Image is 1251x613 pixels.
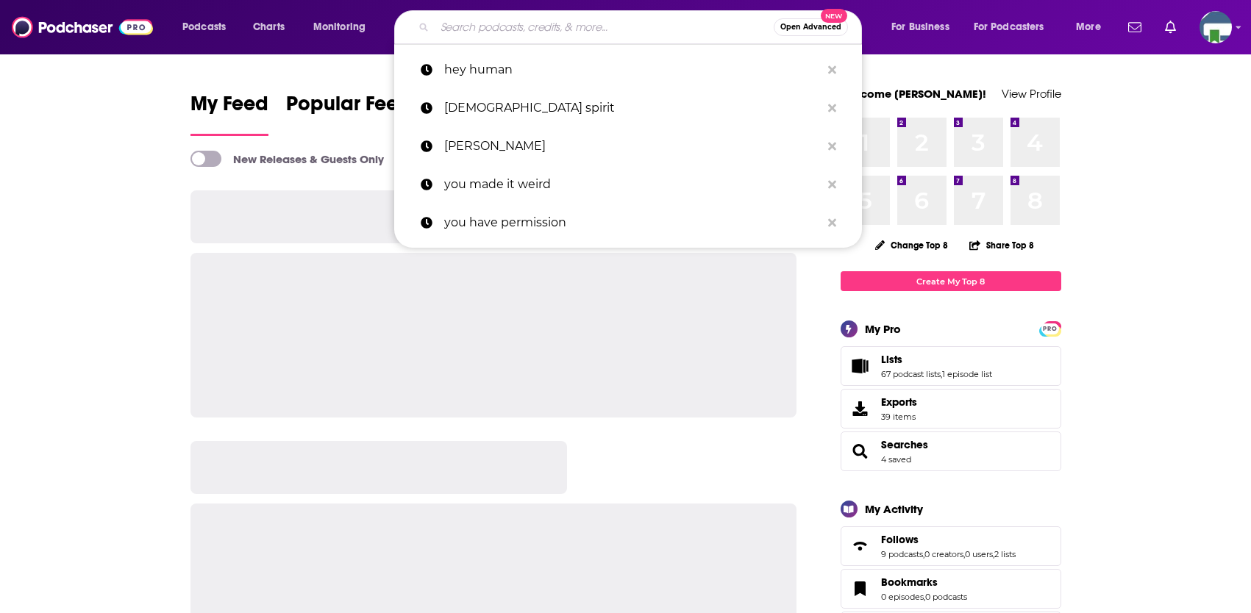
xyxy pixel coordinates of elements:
[881,353,902,366] span: Lists
[881,549,923,559] a: 9 podcasts
[253,17,285,37] span: Charts
[881,438,928,451] a: Searches
[941,369,942,379] span: ,
[1041,323,1059,334] a: PRO
[866,236,958,254] button: Change Top 8
[394,165,862,204] a: you made it weird
[925,592,967,602] a: 0 podcasts
[243,15,293,39] a: Charts
[190,91,268,136] a: My Feed
[841,271,1061,291] a: Create My Top 8
[881,395,917,409] span: Exports
[881,369,941,379] a: 67 podcast lists
[444,89,821,127] p: queer spirit
[846,441,875,462] a: Searches
[846,356,875,376] a: Lists
[394,89,862,127] a: [DEMOGRAPHIC_DATA] spirit
[963,549,965,559] span: ,
[1200,11,1232,43] img: User Profile
[881,592,924,602] a: 0 episodes
[841,431,1061,471] span: Searches
[444,127,821,165] p: aaron abke
[774,18,848,36] button: Open AdvancedNew
[841,569,1061,609] span: Bookmarks
[965,549,993,559] a: 0 users
[182,17,226,37] span: Podcasts
[881,412,917,422] span: 39 items
[190,151,384,167] a: New Releases & Guests Only
[841,526,1061,566] span: Follows
[1122,15,1147,40] a: Show notifications dropdown
[924,549,963,559] a: 0 creators
[865,502,923,516] div: My Activity
[881,576,938,589] span: Bookmarks
[846,578,875,599] a: Bookmarks
[846,536,875,556] a: Follows
[286,91,411,136] a: Popular Feed
[408,10,876,44] div: Search podcasts, credits, & more...
[444,204,821,242] p: you have permission
[881,15,968,39] button: open menu
[313,17,366,37] span: Monitoring
[435,15,774,39] input: Search podcasts, credits, & more...
[881,576,967,589] a: Bookmarks
[1200,11,1232,43] span: Logged in as KCMedia
[444,165,821,204] p: you made it weird
[1200,11,1232,43] button: Show profile menu
[172,15,245,39] button: open menu
[394,51,862,89] a: hey human
[846,398,875,419] span: Exports
[303,15,385,39] button: open menu
[190,91,268,125] span: My Feed
[841,389,1061,429] a: Exports
[444,51,821,89] p: hey human
[924,592,925,602] span: ,
[841,87,986,101] a: Welcome [PERSON_NAME]!
[394,204,862,242] a: you have permission
[286,91,411,125] span: Popular Feed
[780,24,841,31] span: Open Advanced
[942,369,992,379] a: 1 episode list
[881,533,1016,546] a: Follows
[1159,15,1182,40] a: Show notifications dropdown
[881,533,919,546] span: Follows
[993,549,994,559] span: ,
[865,322,901,336] div: My Pro
[1066,15,1119,39] button: open menu
[821,9,847,23] span: New
[12,13,153,41] img: Podchaser - Follow, Share and Rate Podcasts
[923,549,924,559] span: ,
[974,17,1044,37] span: For Podcasters
[841,346,1061,386] span: Lists
[1002,87,1061,101] a: View Profile
[891,17,949,37] span: For Business
[394,127,862,165] a: [PERSON_NAME]
[1076,17,1101,37] span: More
[1041,323,1059,334] span: PRO
[964,15,1066,39] button: open menu
[881,454,911,465] a: 4 saved
[969,231,1035,259] button: Share Top 8
[881,353,992,366] a: Lists
[994,549,1016,559] a: 2 lists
